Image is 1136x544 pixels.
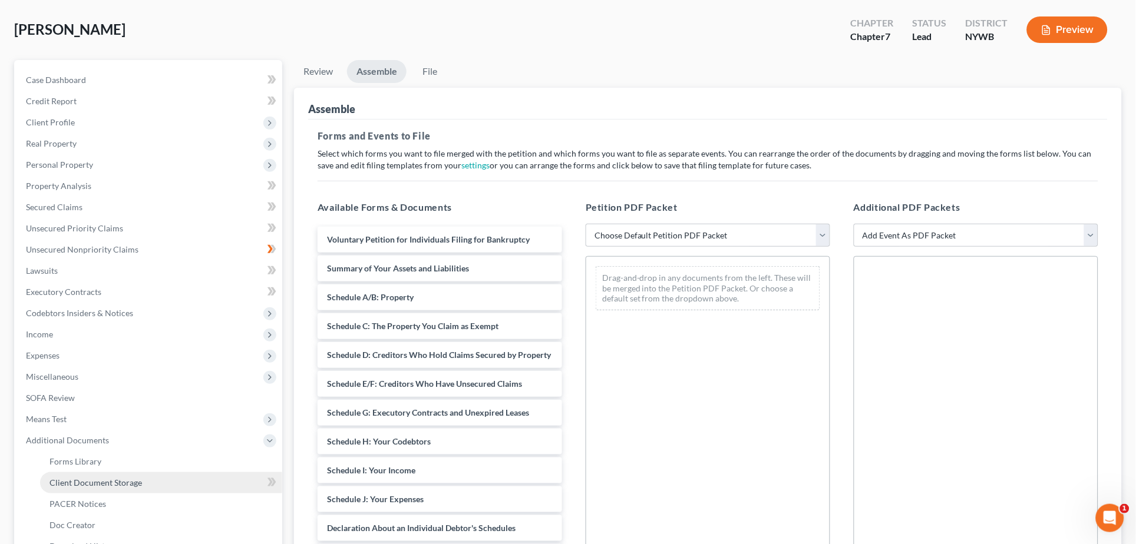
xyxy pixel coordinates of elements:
[26,266,58,276] span: Lawsuits
[40,493,282,515] a: PACER Notices
[1096,504,1124,532] iframe: Intercom live chat
[26,308,133,318] span: Codebtors Insiders & Notices
[16,197,282,218] a: Secured Claims
[327,321,498,331] span: Schedule C: The Property You Claim as Exempt
[16,239,282,260] a: Unsecured Nonpriority Claims
[850,30,893,44] div: Chapter
[16,387,282,409] a: SOFA Review
[16,175,282,197] a: Property Analysis
[49,456,101,466] span: Forms Library
[1027,16,1108,43] button: Preview
[16,91,282,112] a: Credit Report
[327,465,415,475] span: Schedule I: Your Income
[966,30,1008,44] div: NYWB
[26,160,93,170] span: Personal Property
[26,202,82,212] span: Secured Claims
[26,181,91,191] span: Property Analysis
[40,451,282,472] a: Forms Library
[26,350,60,360] span: Expenses
[16,281,282,303] a: Executory Contracts
[327,292,414,302] span: Schedule A/B: Property
[966,16,1008,30] div: District
[586,201,678,213] span: Petition PDF Packet
[26,138,77,148] span: Real Property
[26,287,101,297] span: Executory Contracts
[461,160,490,170] a: settings
[26,393,75,403] span: SOFA Review
[49,520,95,530] span: Doc Creator
[26,117,75,127] span: Client Profile
[26,223,123,233] span: Unsecured Priority Claims
[26,435,109,445] span: Additional Documents
[49,477,142,487] span: Client Document Storage
[308,102,355,116] div: Assemble
[912,16,947,30] div: Status
[850,16,893,30] div: Chapter
[16,260,282,281] a: Lawsuits
[327,436,431,446] span: Schedule H: Your Codebtors
[885,31,890,42] span: 7
[26,414,67,424] span: Means Test
[327,407,529,417] span: Schedule G: Executory Contracts and Unexpired Leases
[347,60,407,83] a: Assemble
[411,60,449,83] a: File
[14,21,126,38] span: [PERSON_NAME]
[854,200,1098,214] h5: Additional PDF Packets
[327,523,516,533] span: Declaration About an Individual Debtor's Schedules
[327,379,522,389] span: Schedule E/F: Creditors Who Have Unsecured Claims
[596,266,820,310] div: Drag-and-drop in any documents from the left. These will be merged into the Petition PDF Packet. ...
[294,60,342,83] a: Review
[26,96,77,106] span: Credit Report
[327,350,551,360] span: Schedule D: Creditors Who Hold Claims Secured by Property
[26,75,86,85] span: Case Dashboard
[318,148,1098,171] p: Select which forms you want to file merged with the petition and which forms you want to file as ...
[40,515,282,536] a: Doc Creator
[327,263,469,273] span: Summary of Your Assets and Liabilities
[40,472,282,493] a: Client Document Storage
[318,129,1098,143] h5: Forms and Events to File
[49,499,106,509] span: PACER Notices
[912,30,947,44] div: Lead
[26,329,53,339] span: Income
[318,200,562,214] h5: Available Forms & Documents
[1120,504,1130,513] span: 1
[26,244,138,254] span: Unsecured Nonpriority Claims
[327,494,424,504] span: Schedule J: Your Expenses
[327,234,530,244] span: Voluntary Petition for Individuals Filing for Bankruptcy
[16,218,282,239] a: Unsecured Priority Claims
[26,371,78,382] span: Miscellaneous
[16,69,282,91] a: Case Dashboard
